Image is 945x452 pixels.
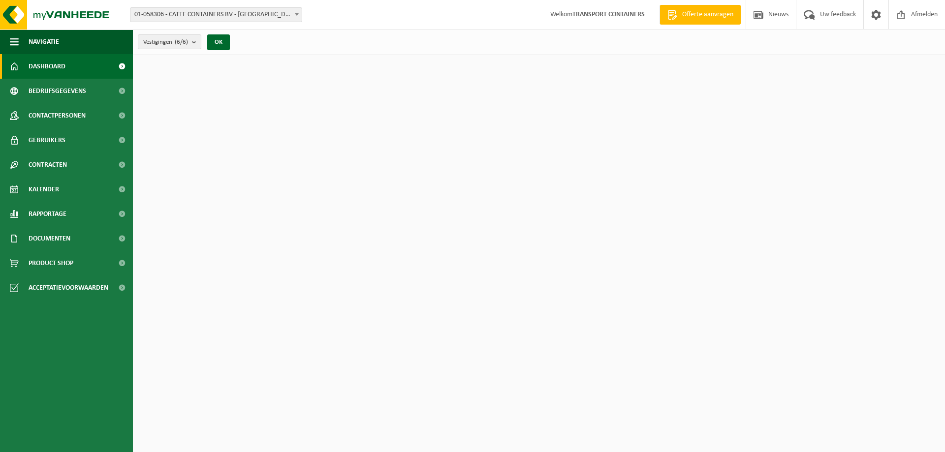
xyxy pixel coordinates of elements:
count: (6/6) [175,39,188,45]
span: 01-058306 - CATTE CONTAINERS BV - OUDENAARDE [130,8,302,22]
strong: TRANSPORT CONTAINERS [572,11,645,18]
span: Documenten [29,226,70,251]
span: Kalender [29,177,59,202]
span: Gebruikers [29,128,65,152]
span: Product Shop [29,251,73,275]
span: Bedrijfsgegevens [29,79,86,103]
button: OK [207,34,230,50]
span: Offerte aanvragen [680,10,736,20]
span: Rapportage [29,202,66,226]
span: 01-058306 - CATTE CONTAINERS BV - OUDENAARDE [130,7,302,22]
span: Dashboard [29,54,65,79]
a: Offerte aanvragen [660,5,741,25]
button: Vestigingen(6/6) [138,34,201,49]
span: Contracten [29,152,67,177]
span: Navigatie [29,30,59,54]
span: Acceptatievoorwaarden [29,275,108,300]
span: Vestigingen [143,35,188,50]
span: Contactpersonen [29,103,86,128]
